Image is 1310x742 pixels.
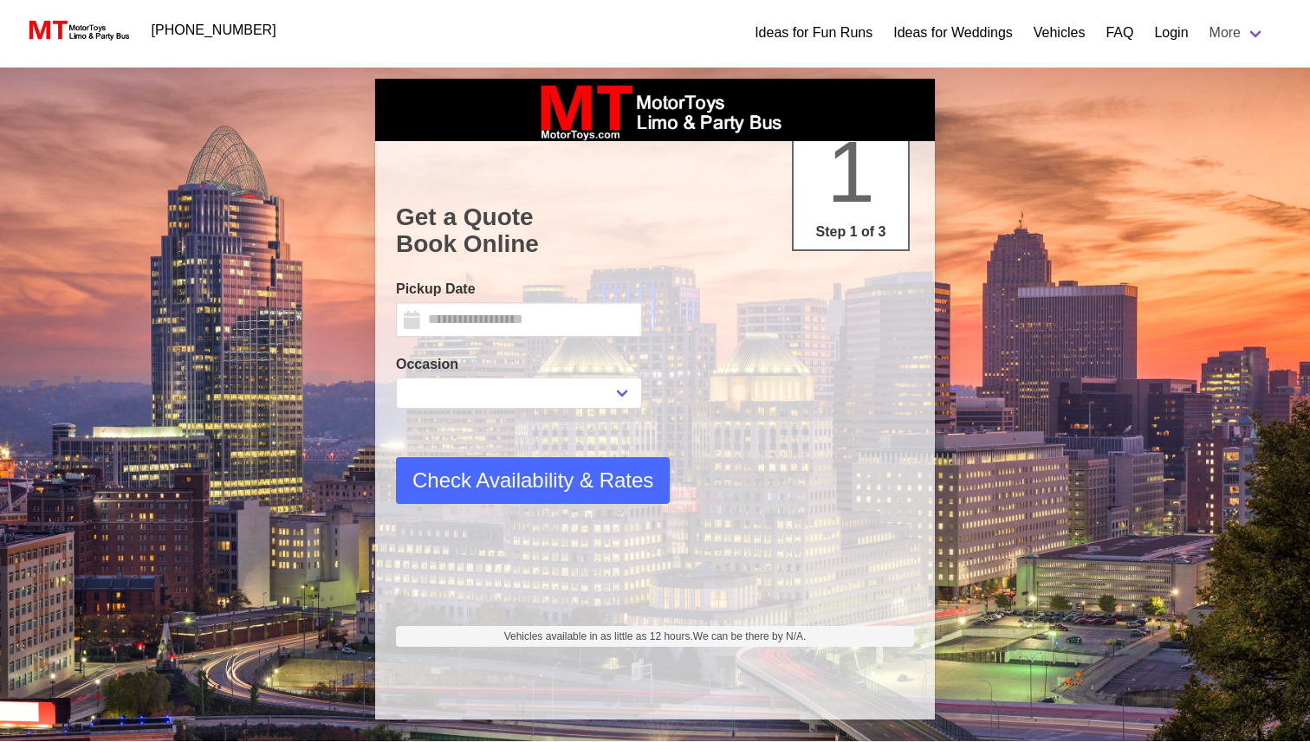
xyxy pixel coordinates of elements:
[827,123,875,220] span: 1
[396,457,670,504] button: Check Availability & Rates
[693,630,807,642] span: We can be there by N/A.
[396,354,642,375] label: Occasion
[412,465,653,496] span: Check Availability & Rates
[525,79,785,141] img: box_logo_brand.jpeg
[801,222,901,242] p: Step 1 of 3
[1034,23,1086,43] a: Vehicles
[1154,23,1188,43] a: Login
[504,629,807,644] span: Vehicles available in as little as 12 hours.
[24,18,131,42] img: MotorToys Logo
[893,23,1013,43] a: Ideas for Weddings
[396,203,914,258] h1: Get a Quote Book Online
[1106,23,1133,43] a: FAQ
[141,13,287,48] a: [PHONE_NUMBER]
[755,23,872,43] a: Ideas for Fun Runs
[1199,16,1275,50] a: More
[396,279,642,300] label: Pickup Date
